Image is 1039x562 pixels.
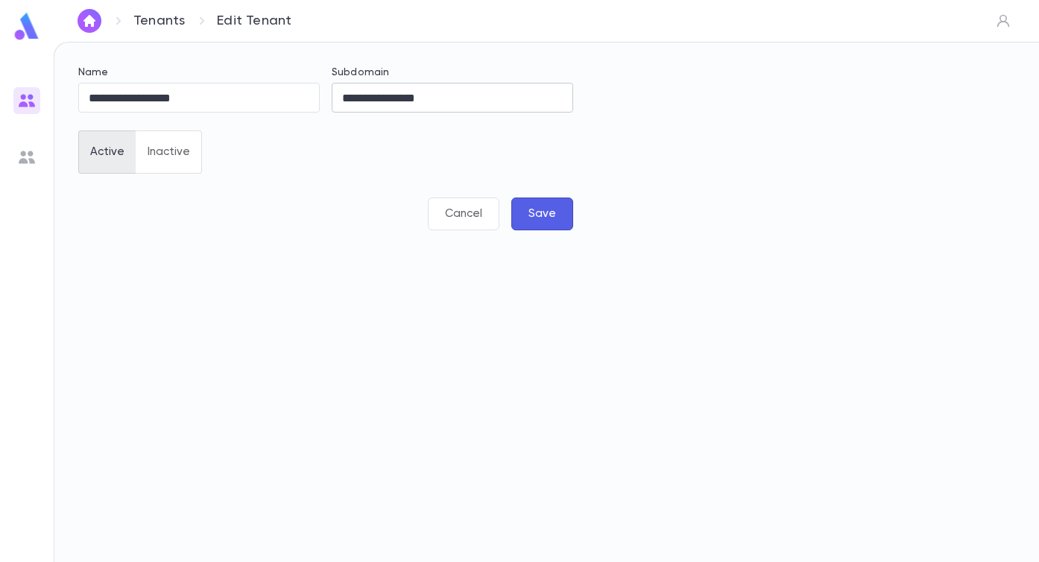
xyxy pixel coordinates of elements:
[12,12,42,41] img: logo
[217,13,291,29] p: Edit Tenant
[511,198,573,230] button: Save
[18,148,36,166] img: users_grey.add6a7b1bacd1fe57131ad36919bb8de.svg
[18,92,36,110] img: users_gradient.817b64062b48db29b58f0b5e96d8b67b.svg
[136,130,202,174] button: Inactive
[80,15,98,27] img: home_white.a664292cf8c1dea59945f0da9f25487c.svg
[332,66,389,78] label: Subdomain
[78,66,109,78] label: Name
[428,198,499,230] button: Cancel
[133,13,185,29] a: Tenants
[78,130,136,174] button: Active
